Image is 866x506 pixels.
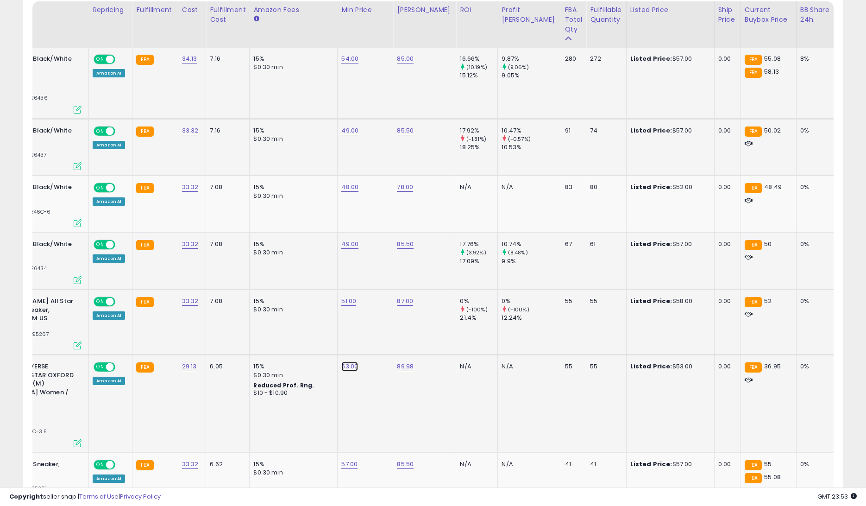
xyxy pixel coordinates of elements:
div: 17.92% [460,126,497,135]
div: 0% [800,362,831,371]
span: OFF [114,184,129,192]
div: Amazon AI [93,254,125,263]
small: FBA [745,240,762,250]
span: OFF [114,127,129,135]
small: FBA [745,297,762,307]
small: (-1.81%) [466,135,486,143]
div: Amazon AI [93,69,125,77]
a: 85.50 [397,240,414,249]
div: 41 [590,460,619,468]
div: Amazon Fees [253,5,333,15]
div: $0.30 min [253,248,330,257]
div: 15.12% [460,71,497,80]
small: (3.92%) [466,249,486,256]
b: Listed Price: [630,183,672,191]
div: 74 [590,126,619,135]
small: (-100%) [508,306,529,313]
div: Listed Price [630,5,710,15]
div: Fulfillment [136,5,174,15]
div: 15% [253,362,330,371]
div: Repricing [93,5,128,15]
span: ON [94,241,106,249]
div: 67 [565,240,579,248]
span: ON [94,461,106,468]
div: $10 - $10.90 [253,389,330,397]
div: 15% [253,55,330,63]
small: FBA [136,297,153,307]
a: 51.00 [341,297,356,306]
div: $0.30 min [253,135,330,143]
div: 80 [590,183,619,191]
div: Amazon AI [93,377,125,385]
a: 54.00 [341,54,358,63]
b: Listed Price: [630,54,672,63]
small: FBA [745,473,762,483]
div: 6.05 [210,362,242,371]
div: 0.00 [718,362,734,371]
a: 34.13 [182,54,197,63]
div: 9.05% [502,71,560,80]
div: Current Buybox Price [745,5,792,25]
div: 7.16 [210,55,242,63]
small: (9.06%) [508,63,529,71]
div: N/A [460,362,490,371]
div: 17.09% [460,257,497,266]
div: 6.62 [210,460,242,468]
span: ON [94,363,106,371]
small: Amazon Fees. [253,15,259,23]
a: 78.00 [397,183,413,192]
span: OFF [114,56,129,63]
div: 0.00 [718,55,734,63]
div: 61 [590,240,619,248]
a: Terms of Use [79,492,119,501]
div: Ship Price [718,5,737,25]
div: 0% [800,460,831,468]
a: 85.50 [397,460,414,469]
div: 55 [565,297,579,305]
div: 16.66% [460,55,497,63]
div: 9.87% [502,55,560,63]
div: $58.00 [630,297,707,305]
div: 10.53% [502,143,560,152]
small: FBA [136,55,153,65]
a: 33.32 [182,460,199,469]
b: Listed Price: [630,297,672,305]
span: 50 [764,240,772,248]
a: 89.98 [397,362,414,371]
small: FBA [745,362,762,373]
div: N/A [502,460,553,468]
div: 17.76% [460,240,497,248]
span: ON [94,127,106,135]
a: 85.00 [397,54,414,63]
div: [PERSON_NAME] [397,5,452,15]
div: $0.30 min [253,371,330,379]
span: 52 [764,297,772,305]
div: 0% [800,126,831,135]
div: Profit [PERSON_NAME] [502,5,557,25]
a: 49.00 [341,240,358,249]
div: 0.00 [718,297,734,305]
div: ROI [460,5,494,15]
div: $57.00 [630,126,707,135]
a: 33.32 [182,126,199,135]
span: OFF [114,363,129,371]
div: $0.30 min [253,468,330,477]
div: 41 [565,460,579,468]
div: Amazon AI [93,197,125,206]
div: 10.74% [502,240,560,248]
div: 8% [800,55,831,63]
div: $52.00 [630,183,707,191]
span: 55.08 [764,473,781,481]
small: FBA [136,183,153,193]
div: 18.25% [460,143,497,152]
div: $57.00 [630,240,707,248]
div: 15% [253,240,330,248]
div: N/A [460,460,490,468]
div: 0% [460,297,497,305]
small: FBA [136,126,153,137]
div: 21.4% [460,314,497,322]
div: 0% [800,183,831,191]
small: FBA [136,240,153,250]
a: 49.00 [341,126,358,135]
div: 0.00 [718,183,734,191]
